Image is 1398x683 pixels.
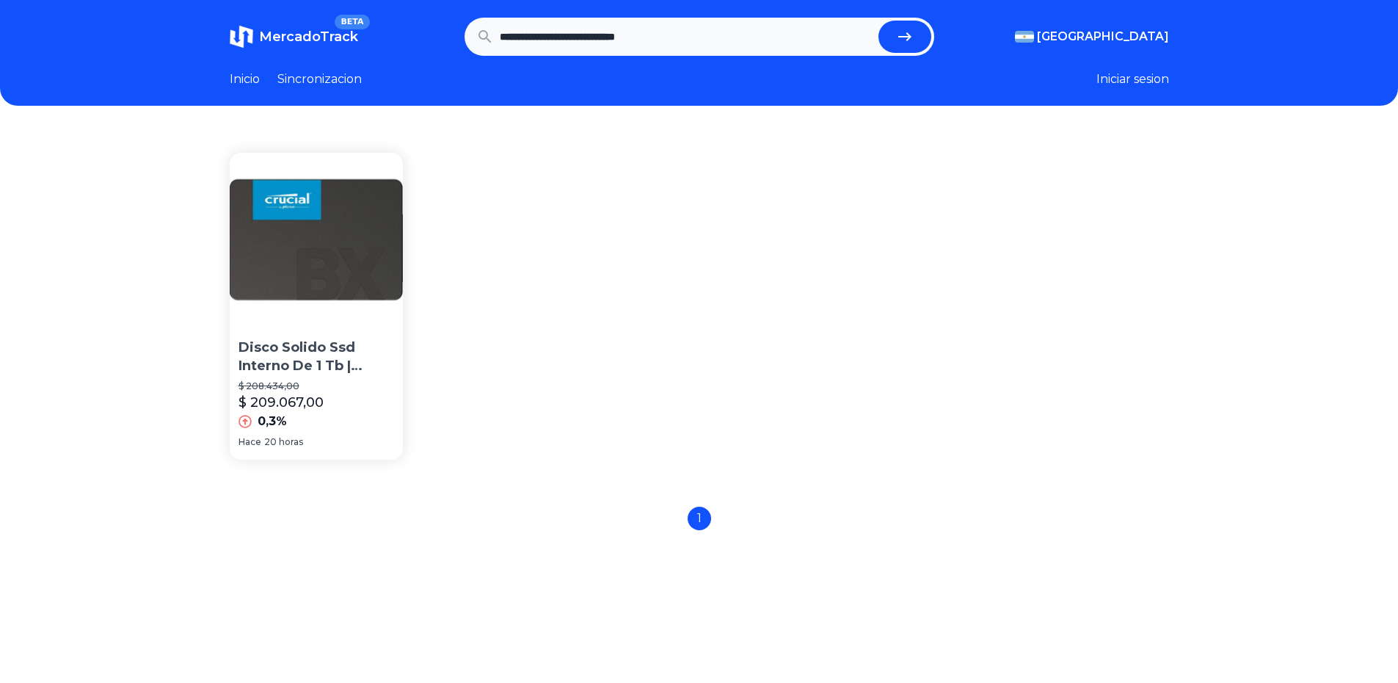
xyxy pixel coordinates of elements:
span: [GEOGRAPHIC_DATA] [1037,28,1169,46]
span: BETA [335,15,369,29]
a: Disco Solido Ssd Interno De 1 Tb | Crucial Bx500 / 2.5 Disco Solido Ssd Interno De 1 Tb | Crucial... [230,153,404,460]
button: [GEOGRAPHIC_DATA] [1015,28,1169,46]
a: Sincronizacion [277,71,362,88]
span: Hace [239,436,261,448]
a: Inicio [230,71,260,88]
span: MercadoTrack [259,29,358,45]
img: Argentina [1015,31,1034,43]
span: 20 horas [264,436,303,448]
button: Iniciar sesion [1096,71,1169,88]
a: MercadoTrackBETA [230,25,358,48]
img: MercadoTrack [230,25,253,48]
p: 0,3% [258,413,287,430]
p: Disco Solido Ssd Interno De 1 Tb | Crucial Bx500 / 2.5 [239,339,395,375]
img: Disco Solido Ssd Interno De 1 Tb | Crucial Bx500 / 2.5 [230,153,404,327]
p: $ 209.067,00 [239,392,324,413]
p: $ 208.434,00 [239,380,395,392]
